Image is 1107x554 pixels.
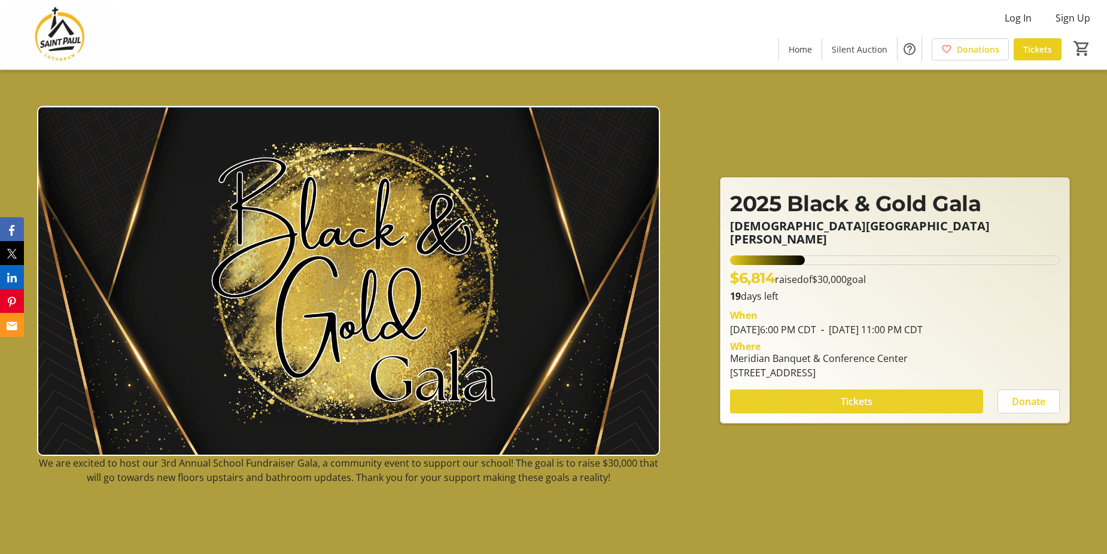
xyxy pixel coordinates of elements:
[37,456,660,485] p: We are excited to host our 3rd Annual School Fundraiser Gala, a community event to support our sc...
[730,389,983,413] button: Tickets
[932,38,1009,60] a: Donations
[730,351,908,366] div: Meridian Banquet & Conference Center
[730,308,758,322] div: When
[832,43,887,56] span: Silent Auction
[779,38,822,60] a: Home
[730,289,1060,303] p: days left
[730,269,775,287] span: $6,814
[1005,11,1032,25] span: Log In
[730,187,1060,220] p: 2025 Black & Gold Gala
[1056,11,1090,25] span: Sign Up
[898,37,922,61] button: Help
[995,8,1041,28] button: Log In
[816,323,923,336] span: [DATE] 11:00 PM CDT
[7,5,114,65] img: Saint Paul Lutheran School's Logo
[730,366,908,380] div: [STREET_ADDRESS]
[1023,43,1052,56] span: Tickets
[730,290,741,303] span: 19
[730,323,816,336] span: [DATE] 6:00 PM CDT
[1014,38,1062,60] a: Tickets
[1012,394,1045,409] span: Donate
[730,255,1060,265] div: 22.714233333333333% of fundraising goal reached
[1071,38,1093,59] button: Cart
[957,43,999,56] span: Donations
[730,342,761,351] div: Where
[841,394,872,409] span: Tickets
[730,267,866,289] p: raised of goal
[822,38,897,60] a: Silent Auction
[730,220,1060,246] p: [DEMOGRAPHIC_DATA][GEOGRAPHIC_DATA][PERSON_NAME]
[816,323,829,336] span: -
[1046,8,1100,28] button: Sign Up
[812,273,847,286] span: $30,000
[37,106,660,456] img: Campaign CTA Media Photo
[789,43,812,56] span: Home
[997,389,1060,413] button: Donate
